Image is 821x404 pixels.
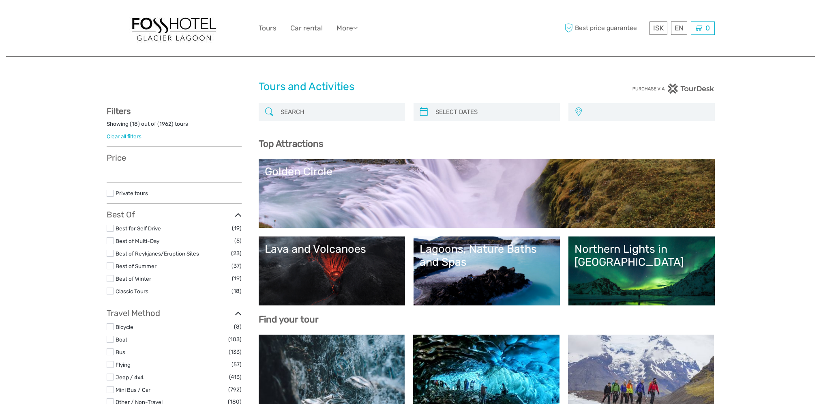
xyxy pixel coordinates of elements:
[632,84,714,94] img: PurchaseViaTourDesk.png
[574,243,709,299] a: Northern Lights in [GEOGRAPHIC_DATA]
[228,335,242,344] span: (103)
[671,21,687,35] div: EN
[132,120,138,128] label: 18
[259,314,319,325] b: Find your tour
[563,21,647,35] span: Best price guarantee
[234,236,242,245] span: (5)
[116,288,148,294] a: Classic Tours
[107,210,242,219] h3: Best Of
[432,105,556,119] input: SELECT DATES
[229,347,242,357] span: (133)
[574,243,709,269] div: Northern Lights in [GEOGRAPHIC_DATA]
[116,225,161,232] a: Best for Self Drive
[129,14,219,43] img: 1303-6910c56d-1cb8-4c54-b886-5f11292459f5_logo_big.jpg
[653,24,664,32] span: ISK
[232,286,242,296] span: (18)
[265,165,709,222] a: Golden Circle
[234,322,242,331] span: (8)
[290,22,323,34] a: Car rental
[116,387,150,393] a: Mini Bus / Car
[259,138,323,149] b: Top Attractions
[116,250,199,257] a: Best of Reykjanes/Eruption Sites
[231,249,242,258] span: (23)
[116,324,133,330] a: Bicycle
[107,153,242,163] h3: Price
[107,106,131,116] strong: Filters
[116,275,151,282] a: Best of Winter
[116,190,148,196] a: Private tours
[116,361,131,368] a: Flying
[159,120,171,128] label: 1962
[277,105,401,119] input: SEARCH
[116,238,159,244] a: Best of Multi-Day
[704,24,711,32] span: 0
[229,372,242,382] span: (413)
[420,243,554,299] a: Lagoons, Nature Baths and Spas
[228,385,242,394] span: (792)
[337,22,358,34] a: More
[116,336,127,343] a: Boat
[420,243,554,269] div: Lagoons, Nature Baths and Spas
[116,374,144,380] a: Jeep / 4x4
[107,133,141,140] a: Clear all filters
[116,349,125,355] a: Bus
[232,223,242,233] span: (19)
[265,165,709,178] div: Golden Circle
[259,22,277,34] a: Tours
[107,120,242,133] div: Showing ( ) out of ( ) tours
[232,360,242,369] span: (57)
[116,263,156,269] a: Best of Summer
[259,80,563,93] h1: Tours and Activities
[232,261,242,271] span: (37)
[232,274,242,283] span: (19)
[265,243,399,256] div: Lava and Volcanoes
[265,243,399,299] a: Lava and Volcanoes
[107,308,242,318] h3: Travel Method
